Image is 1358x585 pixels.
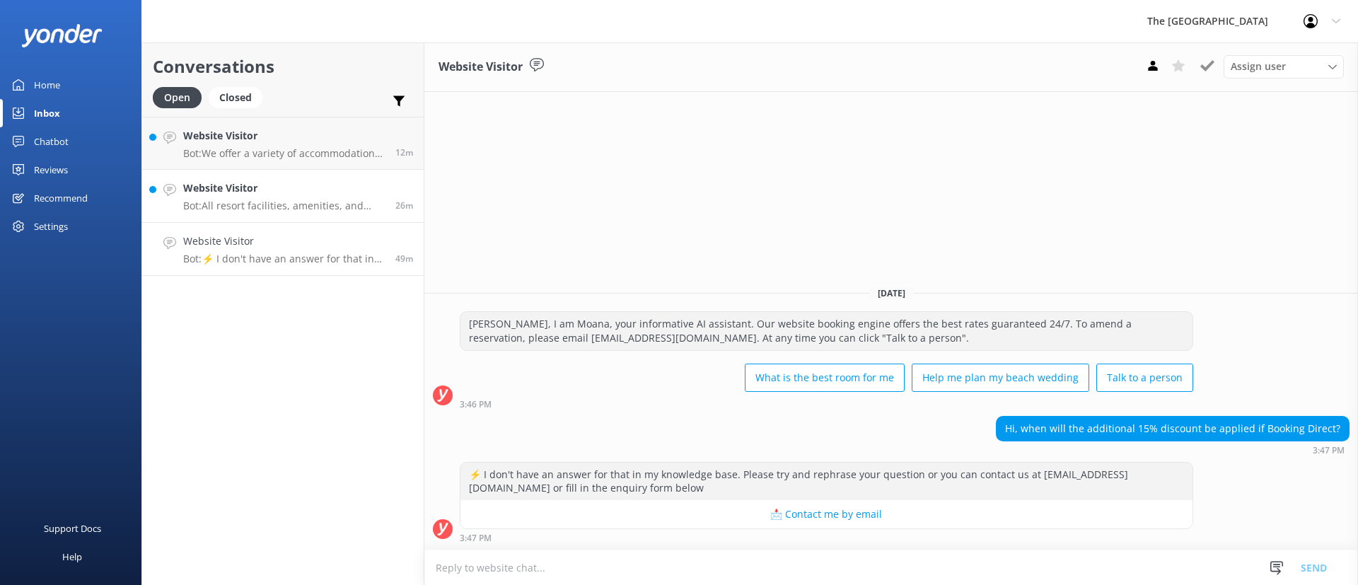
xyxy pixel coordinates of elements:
[21,24,103,47] img: yonder-white-logo.png
[142,117,424,170] a: Website VisitorBot:We offer a variety of accommodation options suitable for extended families, in...
[395,146,413,158] span: Aug 30 2025 04:24pm (UTC -10:00) Pacific/Honolulu
[183,180,385,196] h4: Website Visitor
[1231,59,1286,74] span: Assign user
[183,253,385,265] p: Bot: ⚡ I don't have an answer for that in my knowledge base. Please try and rephrase your questio...
[62,543,82,571] div: Help
[912,364,1089,392] button: Help me plan my beach wedding
[460,500,1192,528] button: 📩 Contact me by email
[142,223,424,276] a: Website VisitorBot:⚡ I don't have an answer for that in my knowledge base. Please try and rephras...
[34,99,60,127] div: Inbox
[209,89,269,105] a: Closed
[460,463,1192,500] div: ⚡ I don't have an answer for that in my knowledge base. Please try and rephrase your question or ...
[153,53,413,80] h2: Conversations
[44,514,101,543] div: Support Docs
[997,417,1349,441] div: Hi, when will the additional 15% discount be applied if Booking Direct?
[1096,364,1193,392] button: Talk to a person
[460,534,492,543] strong: 3:47 PM
[34,127,69,156] div: Chatbot
[34,71,60,99] div: Home
[209,87,262,108] div: Closed
[460,400,492,409] strong: 3:46 PM
[996,445,1350,455] div: Aug 30 2025 03:47pm (UTC -10:00) Pacific/Honolulu
[183,147,385,160] p: Bot: We offer a variety of accommodation options suitable for extended families, including suites...
[869,287,914,299] span: [DATE]
[34,156,68,184] div: Reviews
[183,199,385,212] p: Bot: All resort facilities, amenities, and services, including the restaurant and cultural events...
[153,87,202,108] div: Open
[142,170,424,223] a: Website VisitorBot:All resort facilities, amenities, and services, including the restaurant and c...
[745,364,905,392] button: What is the best room for me
[34,212,68,241] div: Settings
[1224,55,1344,78] div: Assign User
[1313,446,1345,455] strong: 3:47 PM
[183,233,385,249] h4: Website Visitor
[460,399,1193,409] div: Aug 30 2025 03:46pm (UTC -10:00) Pacific/Honolulu
[439,58,523,76] h3: Website Visitor
[395,199,413,212] span: Aug 30 2025 04:10pm (UTC -10:00) Pacific/Honolulu
[460,533,1193,543] div: Aug 30 2025 03:47pm (UTC -10:00) Pacific/Honolulu
[34,184,88,212] div: Recommend
[183,128,385,144] h4: Website Visitor
[153,89,209,105] a: Open
[395,253,413,265] span: Aug 30 2025 03:47pm (UTC -10:00) Pacific/Honolulu
[460,312,1192,349] div: [PERSON_NAME], I am Moana, your informative AI assistant. Our website booking engine offers the b...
